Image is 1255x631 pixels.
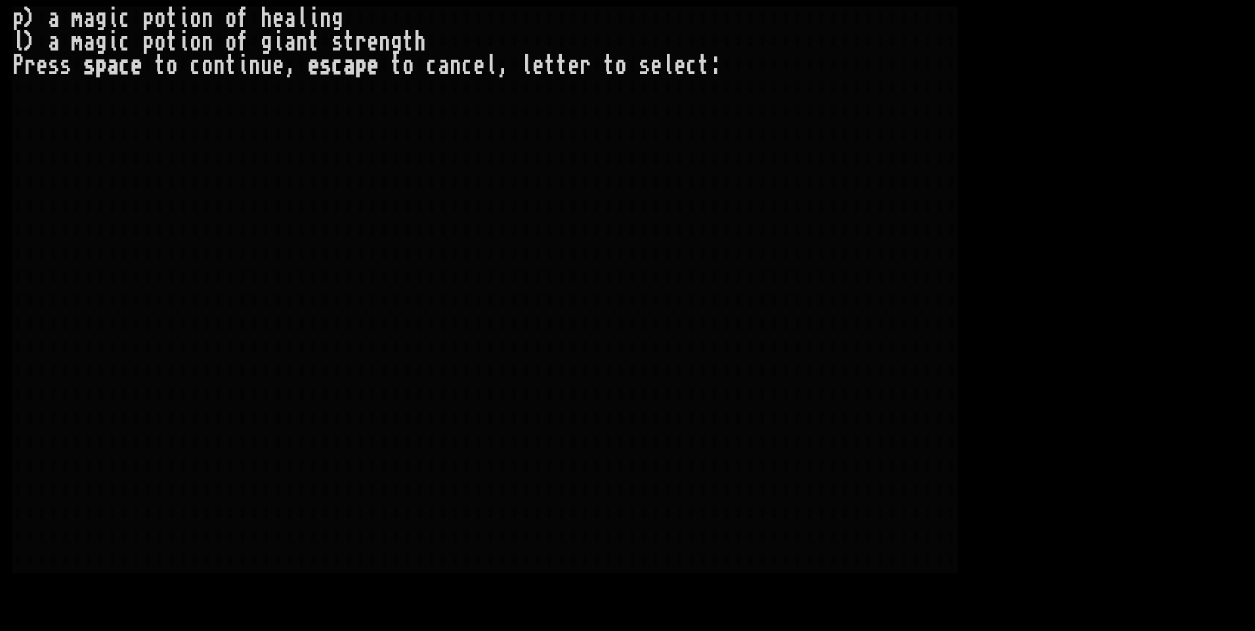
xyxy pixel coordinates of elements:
[674,54,686,77] div: e
[438,54,450,77] div: a
[473,54,485,77] div: e
[615,54,627,77] div: o
[24,54,36,77] div: r
[284,30,296,54] div: a
[72,7,83,30] div: m
[237,30,249,54] div: f
[83,54,95,77] div: s
[450,54,461,77] div: n
[272,54,284,77] div: e
[237,7,249,30] div: f
[402,54,414,77] div: o
[225,7,237,30] div: o
[402,30,414,54] div: t
[202,30,213,54] div: n
[532,54,544,77] div: e
[72,30,83,54] div: m
[284,7,296,30] div: a
[107,7,119,30] div: i
[261,30,272,54] div: g
[391,30,402,54] div: g
[343,30,355,54] div: t
[379,30,391,54] div: n
[556,54,568,77] div: t
[320,7,331,30] div: n
[48,54,60,77] div: s
[544,54,556,77] div: t
[308,30,320,54] div: t
[296,7,308,30] div: l
[261,7,272,30] div: h
[60,54,72,77] div: s
[391,54,402,77] div: t
[48,7,60,30] div: a
[272,30,284,54] div: i
[36,54,48,77] div: e
[261,54,272,77] div: u
[154,7,166,30] div: o
[142,7,154,30] div: p
[580,54,591,77] div: r
[83,30,95,54] div: a
[213,54,225,77] div: n
[367,30,379,54] div: e
[95,54,107,77] div: p
[48,30,60,54] div: a
[331,54,343,77] div: c
[308,7,320,30] div: i
[202,7,213,30] div: n
[367,54,379,77] div: e
[119,54,131,77] div: c
[249,54,261,77] div: n
[639,54,650,77] div: s
[272,7,284,30] div: e
[178,30,190,54] div: i
[154,54,166,77] div: t
[107,30,119,54] div: i
[154,30,166,54] div: o
[24,7,36,30] div: )
[142,30,154,54] div: p
[131,54,142,77] div: e
[12,7,24,30] div: p
[331,7,343,30] div: g
[320,54,331,77] div: s
[225,54,237,77] div: t
[485,54,497,77] div: l
[166,30,178,54] div: t
[650,54,662,77] div: e
[343,54,355,77] div: a
[686,54,698,77] div: c
[12,30,24,54] div: l
[237,54,249,77] div: i
[119,7,131,30] div: c
[426,54,438,77] div: c
[414,30,426,54] div: h
[190,30,202,54] div: o
[225,30,237,54] div: o
[190,7,202,30] div: o
[497,54,509,77] div: ,
[355,30,367,54] div: r
[178,7,190,30] div: i
[521,54,532,77] div: l
[95,30,107,54] div: g
[202,54,213,77] div: o
[461,54,473,77] div: c
[95,7,107,30] div: g
[24,30,36,54] div: )
[284,54,296,77] div: ,
[698,54,710,77] div: t
[603,54,615,77] div: t
[568,54,580,77] div: e
[83,7,95,30] div: a
[710,54,721,77] div: :
[355,54,367,77] div: p
[662,54,674,77] div: l
[308,54,320,77] div: e
[296,30,308,54] div: n
[12,54,24,77] div: P
[119,30,131,54] div: c
[190,54,202,77] div: c
[331,30,343,54] div: s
